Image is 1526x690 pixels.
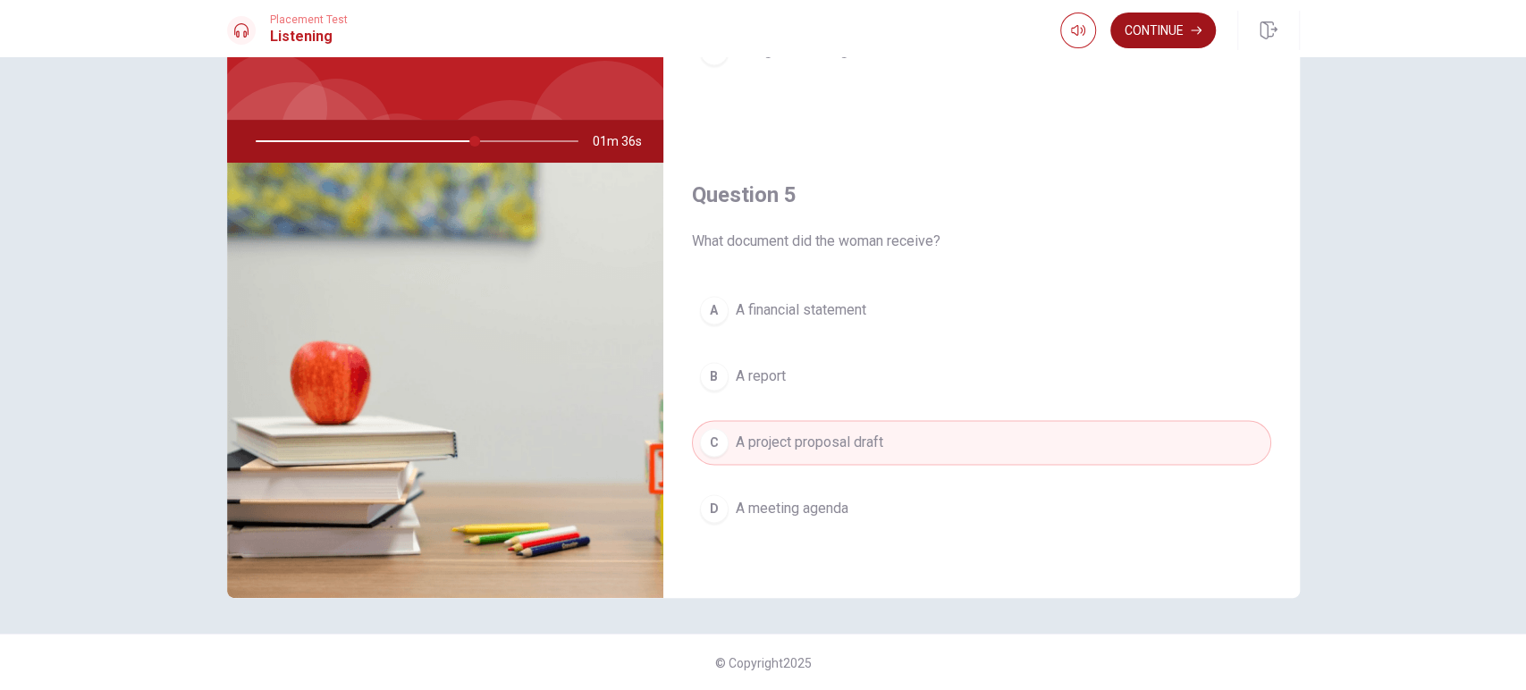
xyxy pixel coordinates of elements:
span: What document did the woman receive? [692,231,1271,252]
div: D [700,494,729,523]
span: Placement Test [270,13,348,26]
h4: Question 5 [692,181,1271,209]
span: 01m 36s [593,120,656,163]
div: C [700,428,729,457]
img: Discussing a New Project Proposal [227,163,663,598]
h1: Listening [270,26,348,47]
button: Continue [1110,13,1216,48]
button: AA financial statement [692,288,1271,332]
button: CA project proposal draft [692,420,1271,465]
div: B [700,362,729,391]
button: BA report [692,354,1271,399]
span: A financial statement [736,299,866,321]
button: DA meeting agenda [692,486,1271,531]
div: A [700,296,729,324]
span: A report [736,366,786,387]
span: A meeting agenda [736,498,848,519]
span: © Copyright 2025 [715,656,812,670]
span: A project proposal draft [736,432,883,453]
